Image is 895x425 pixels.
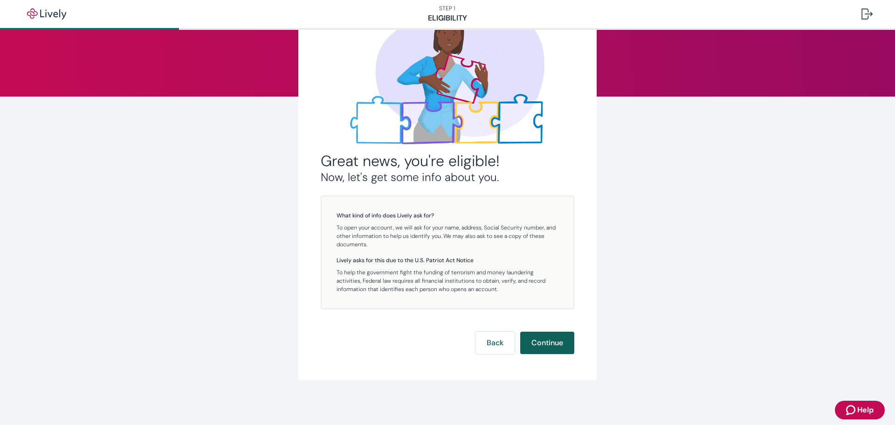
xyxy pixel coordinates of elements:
p: To open your account, we will ask for your name, address, Social Security number, and other infor... [337,223,558,249]
svg: Zendesk support icon [846,404,857,416]
img: Lively [21,8,73,20]
button: Zendesk support iconHelp [835,401,885,419]
p: To help the government fight the funding of terrorism and money laundering activities, Federal la... [337,268,558,293]
button: Back [475,332,515,354]
h5: Lively asks for this due to the U.S. Patriot Act Notice [337,256,558,265]
h5: What kind of info does Lively ask for? [337,211,558,220]
button: Continue [520,332,574,354]
h2: Great news, you're eligible! [321,152,574,170]
span: Help [857,404,874,416]
button: Log out [854,3,880,25]
h3: Now, let's get some info about you. [321,170,574,184]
